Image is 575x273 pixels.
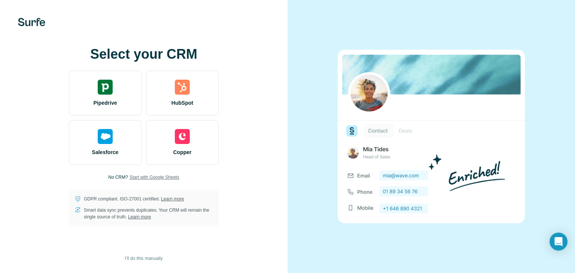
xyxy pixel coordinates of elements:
[84,196,184,202] p: GDPR compliant. ISO-27001 certified.
[175,129,190,144] img: copper's logo
[171,99,193,107] span: HubSpot
[173,148,192,156] span: Copper
[161,196,184,202] a: Learn more
[119,253,168,264] button: I’ll do this manually
[69,47,219,62] h1: Select your CRM
[128,214,151,220] a: Learn more
[338,50,525,223] img: none image
[125,255,162,262] span: I’ll do this manually
[130,174,179,181] button: Start with Google Sheets
[108,174,128,181] p: No CRM?
[93,99,117,107] span: Pipedrive
[550,233,568,251] div: Open Intercom Messenger
[175,80,190,95] img: hubspot's logo
[92,148,119,156] span: Salesforce
[84,207,213,220] p: Smart data sync prevents duplicates. Your CRM will remain the single source of truth.
[98,80,113,95] img: pipedrive's logo
[98,129,113,144] img: salesforce's logo
[18,18,45,26] img: Surfe's logo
